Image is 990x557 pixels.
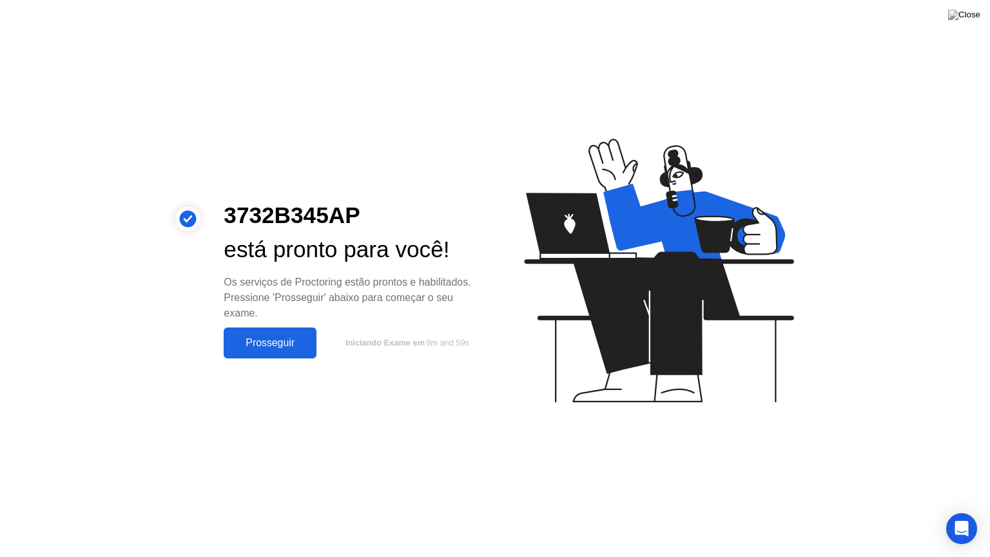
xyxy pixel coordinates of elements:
div: 3732B345AP [224,199,474,233]
span: 9m and 59s [426,338,469,347]
button: Iniciando Exame em9m and 59s [323,331,474,355]
img: Close [948,10,980,20]
div: está pronto para você! [224,233,474,267]
div: Prosseguir [228,337,313,349]
button: Prosseguir [224,327,316,358]
div: Open Intercom Messenger [946,513,977,544]
div: Os serviços de Proctoring estão prontos e habilitados. Pressione 'Prosseguir' abaixo para começar... [224,275,474,321]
